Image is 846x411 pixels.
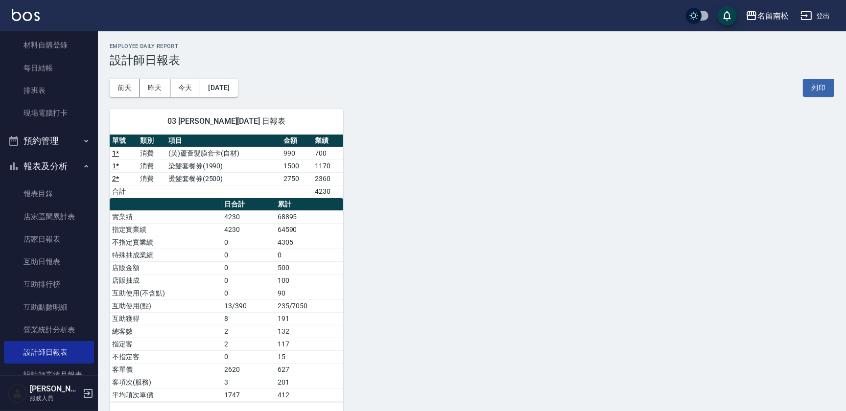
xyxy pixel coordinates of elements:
[110,376,222,388] td: 客項次(服務)
[275,350,344,363] td: 15
[4,79,94,102] a: 排班表
[166,172,282,185] td: 燙髮套餐券(2500)
[275,236,344,249] td: 4305
[275,338,344,350] td: 117
[282,172,312,185] td: 2750
[312,160,343,172] td: 1170
[121,116,331,126] span: 03 [PERSON_NAME][DATE] 日報表
[4,128,94,154] button: 預約管理
[282,160,312,172] td: 1500
[4,205,94,228] a: 店家區間累計表
[275,388,344,401] td: 412
[222,210,275,223] td: 4230
[110,185,138,198] td: 合計
[170,79,201,97] button: 今天
[275,249,344,261] td: 0
[797,7,834,25] button: 登出
[110,135,343,198] table: a dense table
[110,350,222,363] td: 不指定客
[110,312,222,325] td: 互助獲得
[275,376,344,388] td: 201
[222,249,275,261] td: 0
[110,210,222,223] td: 實業績
[30,394,80,403] p: 服務人員
[275,223,344,236] td: 64590
[110,249,222,261] td: 特殊抽成業績
[222,223,275,236] td: 4230
[4,102,94,124] a: 現場電腦打卡
[166,135,282,147] th: 項目
[4,296,94,319] a: 互助點數明細
[222,338,275,350] td: 2
[110,338,222,350] td: 指定客
[222,274,275,287] td: 0
[8,384,27,403] img: Person
[312,135,343,147] th: 業績
[12,9,40,21] img: Logo
[166,147,282,160] td: (芙)蘆薈髮膜套卡(自材)
[110,274,222,287] td: 店販抽成
[222,261,275,274] td: 0
[742,6,793,26] button: 名留南松
[312,185,343,198] td: 4230
[222,236,275,249] td: 0
[110,198,343,402] table: a dense table
[200,79,237,97] button: [DATE]
[4,183,94,205] a: 報表目錄
[275,312,344,325] td: 191
[312,172,343,185] td: 2360
[275,287,344,299] td: 90
[222,350,275,363] td: 0
[4,319,94,341] a: 營業統計分析表
[222,312,275,325] td: 8
[4,154,94,179] button: 報表及分析
[4,251,94,273] a: 互助日報表
[275,210,344,223] td: 68895
[312,147,343,160] td: 700
[30,384,80,394] h5: [PERSON_NAME]
[222,198,275,211] th: 日合計
[222,287,275,299] td: 0
[110,325,222,338] td: 總客數
[275,325,344,338] td: 132
[222,363,275,376] td: 2620
[275,363,344,376] td: 627
[4,57,94,79] a: 每日結帳
[4,273,94,296] a: 互助排行榜
[275,274,344,287] td: 100
[222,376,275,388] td: 3
[282,135,312,147] th: 金額
[138,172,165,185] td: 消費
[110,236,222,249] td: 不指定實業績
[717,6,737,25] button: save
[110,53,834,67] h3: 設計師日報表
[110,261,222,274] td: 店販金額
[275,299,344,312] td: 235/7050
[110,299,222,312] td: 互助使用(點)
[138,160,165,172] td: 消費
[4,228,94,251] a: 店家日報表
[222,299,275,312] td: 13/390
[4,364,94,386] a: 設計師業績月報表
[222,388,275,401] td: 1747
[166,160,282,172] td: 染髮套餐券(1990)
[110,363,222,376] td: 客單價
[140,79,170,97] button: 昨天
[110,388,222,401] td: 平均項次單價
[138,147,165,160] td: 消費
[222,325,275,338] td: 2
[110,43,834,49] h2: Employee Daily Report
[110,79,140,97] button: 前天
[138,135,165,147] th: 類別
[275,198,344,211] th: 累計
[110,135,138,147] th: 單號
[275,261,344,274] td: 500
[757,10,789,22] div: 名留南松
[282,147,312,160] td: 990
[110,223,222,236] td: 指定實業績
[110,287,222,299] td: 互助使用(不含點)
[803,79,834,97] button: 列印
[4,34,94,56] a: 材料自購登錄
[4,341,94,364] a: 設計師日報表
